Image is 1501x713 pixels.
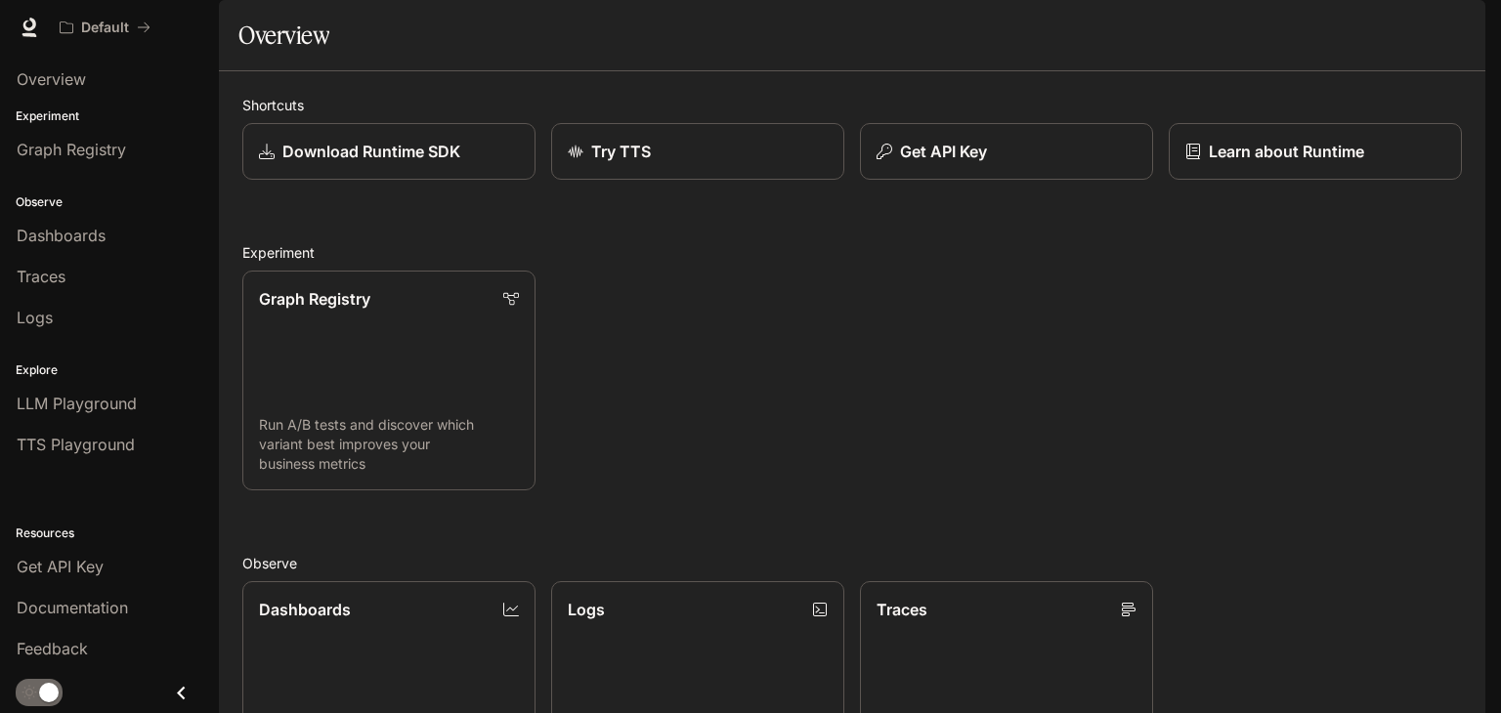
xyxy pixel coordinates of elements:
p: Run A/B tests and discover which variant best improves your business metrics [259,415,519,474]
h2: Observe [242,553,1462,573]
a: Download Runtime SDK [242,123,536,180]
h2: Experiment [242,242,1462,263]
a: Learn about Runtime [1169,123,1462,180]
button: All workspaces [51,8,159,47]
p: Download Runtime SDK [282,140,460,163]
a: Graph RegistryRun A/B tests and discover which variant best improves your business metrics [242,271,536,490]
p: Traces [877,598,927,621]
button: Get API Key [860,123,1153,180]
p: Default [81,20,129,36]
h2: Shortcuts [242,95,1462,115]
a: Try TTS [551,123,844,180]
p: Try TTS [591,140,651,163]
h1: Overview [238,16,329,55]
p: Graph Registry [259,287,370,311]
p: Learn about Runtime [1209,140,1364,163]
p: Dashboards [259,598,351,621]
p: Logs [568,598,605,621]
p: Get API Key [900,140,987,163]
